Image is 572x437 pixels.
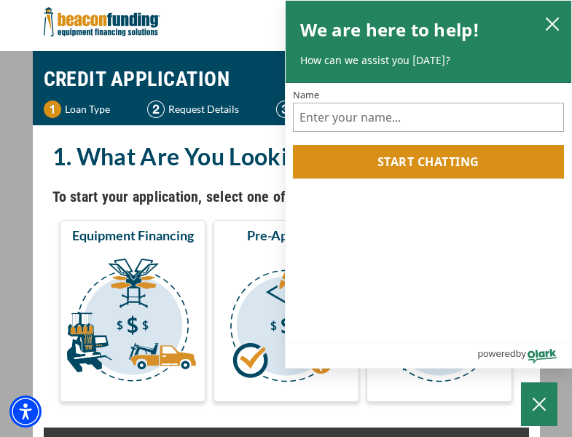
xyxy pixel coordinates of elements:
[52,140,520,173] h2: 1. What Are You Looking For?
[72,227,194,244] span: Equipment Financing
[293,145,565,178] button: Start chatting
[300,15,480,44] h2: We are here to help!
[276,101,294,118] img: Step 3
[477,345,515,363] span: powered
[60,220,205,402] button: Equipment Financing
[247,227,325,244] span: Pre-Approval
[63,250,203,395] img: Equipment Financing
[168,101,239,118] p: Request Details
[541,13,564,34] button: close chatbox
[147,101,165,118] img: Step 2
[293,90,565,100] label: Name
[44,58,529,101] h1: CREDIT APPLICATION
[300,53,557,68] p: How can we assist you [DATE]?
[52,184,520,209] h4: To start your application, select one of the three options below.
[293,103,565,132] input: Name
[516,345,526,363] span: by
[65,101,110,118] p: Loan Type
[521,382,557,426] button: Close Chatbox
[44,101,61,118] img: Step 1
[9,395,42,428] div: Accessibility Menu
[477,343,571,368] a: Powered by Olark
[213,220,359,402] button: Pre-Approval
[216,250,356,395] img: Pre-Approval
